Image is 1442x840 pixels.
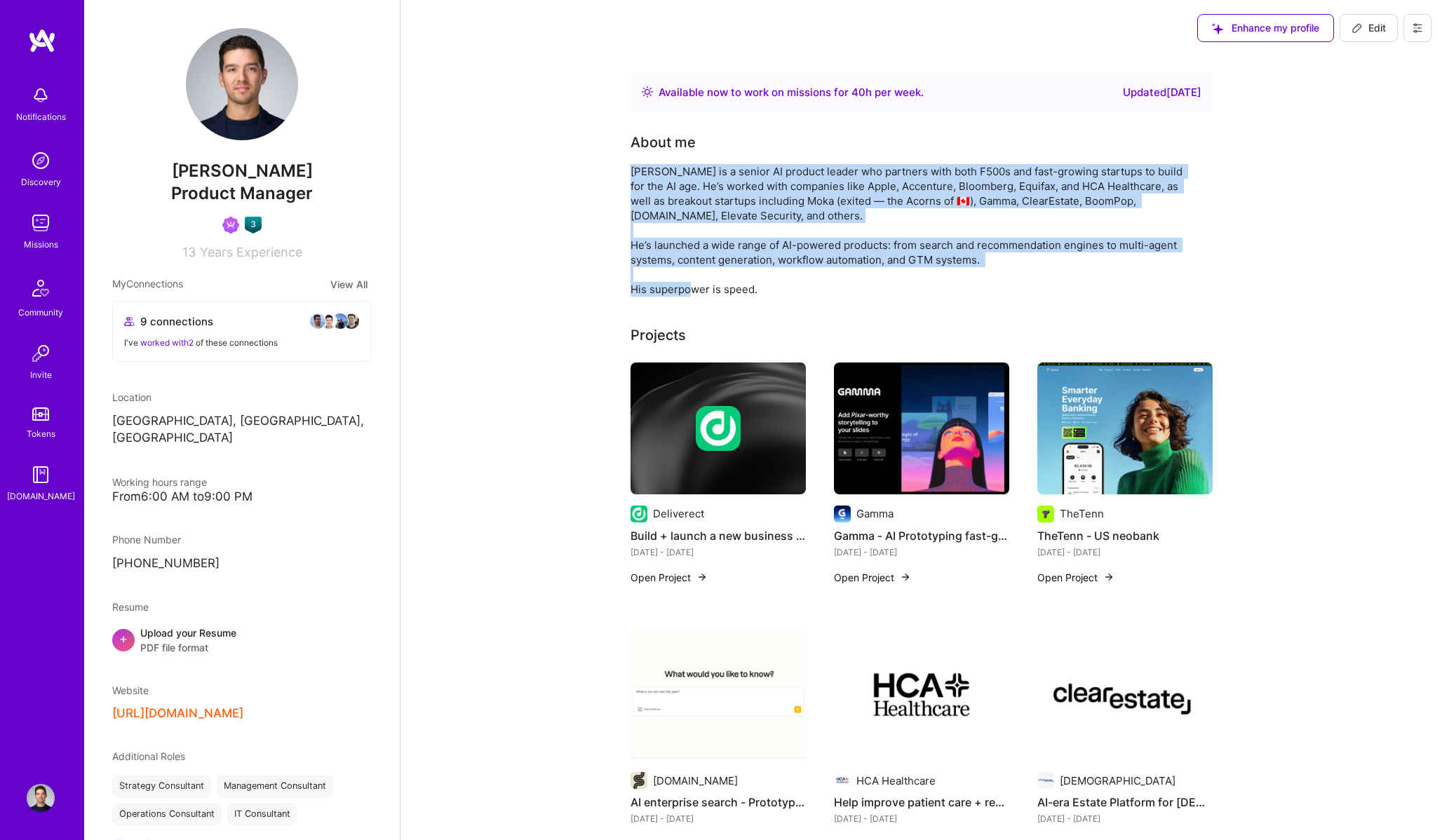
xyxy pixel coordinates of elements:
h4: Help improve patient care + reduce nurse overwhelm [834,793,1009,811]
h4: AI-era Estate Platform for [DEMOGRAPHIC_DATA] families [1037,793,1213,811]
span: Resume [112,601,149,613]
button: Enhance my profile [1197,14,1334,42]
img: Availability [642,86,653,97]
p: [PHONE_NUMBER] [112,555,372,572]
div: [DOMAIN_NAME] [653,773,738,788]
img: Company logo [696,406,741,451]
img: avatar [321,313,337,330]
button: 9 connectionsavataravataravataravatarI've worked with2 of these connections [112,301,372,362]
div: Deliverect [653,506,704,521]
div: [DATE] - [DATE] [1037,545,1213,560]
div: Upload your Resume [140,625,236,655]
img: Help improve patient care + reduce nurse overwhelm [834,630,1009,761]
img: TheTenn - US neobank [1037,363,1213,494]
img: Company logo [631,506,647,522]
button: Edit [1340,14,1398,42]
div: IT Consultant [227,803,297,825]
button: Open Project [1037,570,1114,585]
h4: Gamma - AI Prototyping fast-growing AI B2C startup [834,527,1009,545]
div: About me [631,132,696,153]
span: Years Experience [200,245,302,259]
div: Invite [30,367,52,382]
img: avatar [309,313,326,330]
div: Management Consultant [217,775,333,797]
span: Website [112,684,149,696]
h4: TheTenn - US neobank [1037,527,1213,545]
span: Product Manager [171,183,313,203]
div: [DOMAIN_NAME] [7,489,75,503]
img: bell [27,81,55,109]
div: TheTenn [1060,506,1104,521]
div: Available now to work on missions for h per week . [659,84,924,101]
button: Open Project [631,570,708,585]
span: Edit [1352,21,1386,35]
span: PDF file format [140,640,236,655]
p: [GEOGRAPHIC_DATA], [GEOGRAPHIC_DATA], [GEOGRAPHIC_DATA] [112,413,372,447]
span: 13 [182,245,196,259]
div: Missions [24,237,58,252]
img: Company logo [834,772,851,789]
div: Updated [DATE] [1123,84,1201,101]
div: I've of these connections [124,335,360,350]
div: [DATE] - [DATE] [834,811,1009,826]
div: Location [112,390,372,405]
img: logo [28,28,56,53]
img: avatar [343,313,360,330]
div: HCA Healthcare [856,773,936,788]
h4: AI enterprise search - Prototype to 10m seed round [631,793,806,811]
img: Invite [27,339,55,367]
div: Notifications [16,109,66,124]
span: Enhance my profile [1212,21,1319,35]
img: discovery [27,147,55,175]
img: avatar [332,313,349,330]
span: + [119,631,128,646]
div: Projects [631,325,686,346]
div: Discovery [21,175,61,189]
img: teamwork [27,209,55,237]
h4: Build + launch a new business line [631,527,806,545]
span: Working hours range [112,476,207,488]
div: Strategy Consultant [112,775,211,797]
div: [PERSON_NAME] is a senior AI product leader who partners with both F500s and fast-growing startup... [631,164,1192,297]
span: Phone Number [112,534,181,546]
i: icon SuggestedTeams [1212,23,1223,34]
span: My Connections [112,276,183,292]
img: cover [631,363,806,494]
img: User Avatar [27,784,55,812]
img: Company logo [631,772,647,789]
div: Community [18,305,63,320]
div: [DATE] - [DATE] [834,545,1009,560]
div: [DEMOGRAPHIC_DATA] [1060,773,1175,788]
img: tokens [32,407,49,421]
button: View All [326,276,372,292]
img: arrow-right [696,571,708,583]
img: arrow-right [1103,571,1114,583]
i: icon Collaborator [124,316,135,327]
div: [DATE] - [DATE] [1037,811,1213,826]
div: From 6:00 AM to 9:00 PM [112,489,372,504]
div: Operations Consultant [112,803,222,825]
div: [DATE] - [DATE] [631,811,806,826]
img: Been on Mission [222,217,239,233]
a: User Avatar [23,784,58,812]
span: 40 [851,86,865,99]
div: [DATE] - [DATE] [631,545,806,560]
span: Additional Roles [112,750,185,762]
button: [URL][DOMAIN_NAME] [112,706,243,721]
img: Company logo [834,506,851,522]
img: guide book [27,461,55,489]
img: Company logo [1037,506,1054,522]
div: +Upload your ResumePDF file format [112,625,372,655]
img: AI-era Estate Platform for North American families [1037,630,1213,761]
img: Gamma - AI Prototyping fast-growing AI B2C startup [834,363,1009,494]
div: Tokens [27,426,55,441]
img: Community [24,271,58,305]
img: AI enterprise search - Prototype to 10m seed round [631,630,806,761]
img: arrow-right [900,571,911,583]
span: 9 connections [140,314,213,329]
img: Company logo [1037,772,1054,789]
span: worked with 2 [140,337,194,348]
span: [PERSON_NAME] [112,161,372,182]
button: Open Project [834,570,911,585]
div: Gamma [856,506,894,521]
